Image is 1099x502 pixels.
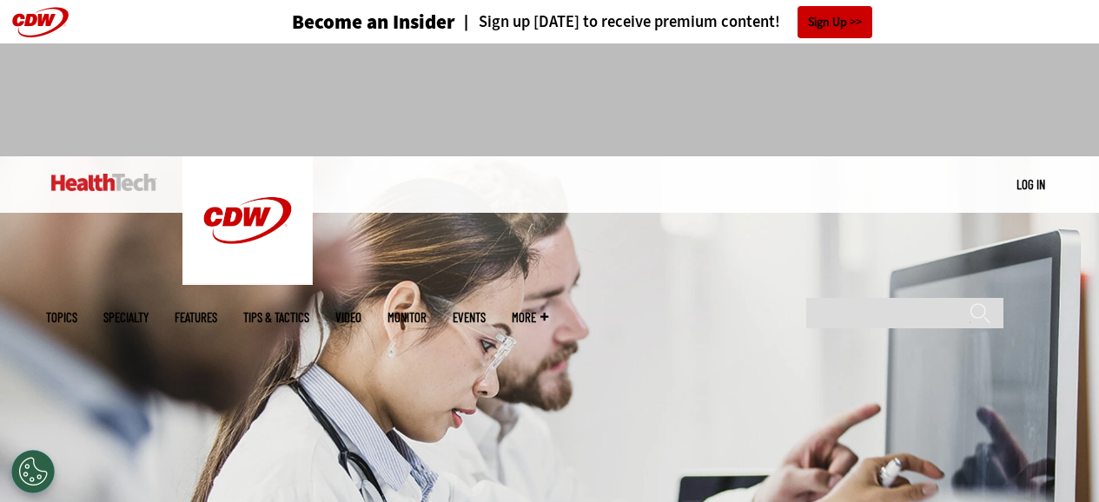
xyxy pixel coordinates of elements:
a: Tips & Tactics [243,311,309,324]
a: Events [453,311,486,324]
a: Video [335,311,361,324]
span: Specialty [103,311,149,324]
a: Sign Up [798,6,872,38]
img: Home [182,156,313,285]
span: Topics [46,311,77,324]
span: More [512,311,548,324]
a: Become an Insider [227,12,455,32]
h3: Become an Insider [292,12,455,32]
a: MonITor [387,311,427,324]
a: Log in [1016,176,1045,192]
a: CDW [182,271,313,289]
a: Sign up [DATE] to receive premium content! [455,14,780,30]
a: Features [175,311,217,324]
div: Cookies Settings [11,450,55,493]
button: Open Preferences [11,450,55,493]
div: User menu [1016,175,1045,194]
img: Home [51,174,156,191]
